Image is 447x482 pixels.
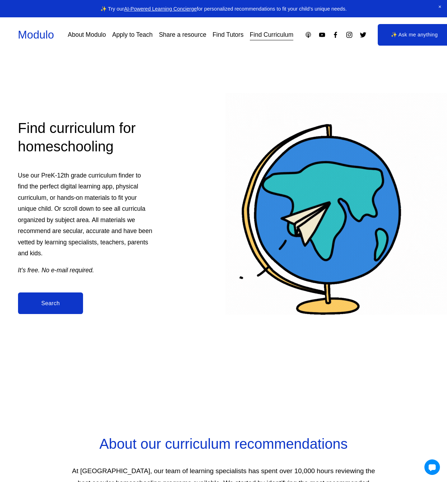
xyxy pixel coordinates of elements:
[18,170,153,259] p: Use our PreK-12th grade curriculum finder to find the perfect digital learning app, physical curr...
[318,31,326,39] a: YouTube
[18,292,83,314] a: Search
[124,6,197,12] a: AI-Powered Learning Concierge
[250,29,294,41] a: Find Curriculum
[213,29,244,41] a: Find Tutors
[305,31,312,39] a: Apple Podcasts
[18,267,94,274] em: It’s free. No e-mail required.
[18,119,153,157] h2: Find curriculum for homeschooling
[112,29,152,41] a: Apply to Teach
[70,435,377,454] h2: About our curriculum recommendations
[68,29,106,41] a: About Modulo
[346,31,353,39] a: Instagram
[18,29,54,41] a: Modulo
[332,31,339,39] a: Facebook
[359,31,367,39] a: Twitter
[159,29,206,41] a: Share a resource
